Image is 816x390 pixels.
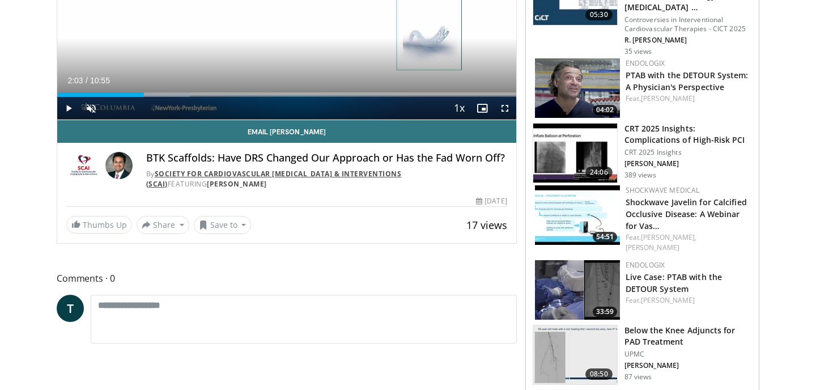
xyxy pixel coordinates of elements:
img: c9ecae14-e1d7-4892-ae88-25430d073879.150x105_q85_crop-smart_upscale.jpg [533,325,617,384]
p: 35 views [624,47,652,56]
div: [DATE] [476,196,507,206]
div: Feat. [626,94,750,104]
a: 24:06 CRT 2025 Insights: Complications of High-Risk PCI CRT 2025 Insights [PERSON_NAME] 389 views [533,123,752,183]
p: CRT 2025 Insights [624,148,752,157]
a: [PERSON_NAME], [641,232,696,242]
button: Fullscreen [494,97,516,120]
div: Feat. [626,232,750,253]
a: 33:59 [535,260,620,320]
span: 24:06 [585,167,613,178]
span: 2:03 [67,76,83,85]
p: [PERSON_NAME] [624,361,752,370]
span: / [86,76,88,85]
div: Progress Bar [57,92,516,97]
h3: Below the Knee Adjuncts for PAD Treatment [624,325,752,347]
span: Comments 0 [57,271,517,286]
p: R. [PERSON_NAME] [624,36,752,45]
h4: BTK Scaffolds: Have DRS Changed Our Approach or Has the Fad Worn Off? [146,152,507,164]
div: Feat. [626,295,750,306]
a: T [57,295,84,322]
a: [PERSON_NAME] [626,243,679,252]
p: UPMC [624,350,752,359]
button: Enable picture-in-picture mode [471,97,494,120]
p: 87 views [624,372,652,381]
a: PTAB with the DETOUR System: A Physician's Perspective [626,70,749,92]
a: Society for Cardiovascular [MEDICAL_DATA] & Interventions (SCAI) [146,169,402,189]
span: 10:55 [90,76,110,85]
button: Share [137,216,189,234]
h3: CRT 2025 Insights: Complications of High-Risk PCI [624,123,752,146]
img: Avatar [105,152,133,179]
a: Live Case: PTAB with the DETOUR System [626,272,722,294]
a: [PERSON_NAME] [641,94,695,103]
span: 08:50 [585,368,613,380]
span: 33:59 [593,307,617,317]
a: 04:02 [535,58,620,118]
a: Shockwave Javelin for Calcified Occlusive Disease: A Webinar for Vas… [626,197,747,231]
a: [PERSON_NAME] [641,295,695,305]
button: Play [57,97,80,120]
div: By FEATURING [146,169,507,189]
span: 54:51 [593,232,617,242]
button: Save to [194,216,252,234]
a: Endologix [626,58,665,68]
a: Email [PERSON_NAME] [57,120,516,143]
span: 05:30 [585,9,613,20]
img: 89fc5641-71dc-4e82-b24e-39db20c25ff5.150x105_q85_crop-smart_upscale.jpg [535,185,620,245]
span: 17 views [466,218,507,232]
a: Endologix [626,260,665,270]
p: [PERSON_NAME] [624,159,752,168]
img: ef411eda-9e04-49dd-9f9e-15378c486a06.150x105_q85_crop-smart_upscale.jpg [535,260,620,320]
a: 54:51 [535,185,620,245]
a: Thumbs Up [66,216,132,234]
a: 08:50 Below the Knee Adjuncts for PAD Treatment UPMC [PERSON_NAME] 87 views [533,325,752,385]
p: 389 views [624,171,656,180]
img: 212727b6-5f65-4615-8680-d0e4d57e9e53.png.150x105_q85_crop-smart_upscale.png [535,58,620,118]
span: 04:02 [593,105,617,115]
a: Shockwave Medical [626,185,700,195]
button: Unmute [80,97,103,120]
a: [PERSON_NAME] [207,179,267,189]
button: Playback Rate [448,97,471,120]
img: Society for Cardiovascular Angiography & Interventions (SCAI) [66,152,101,179]
p: Controversies in Interventional Cardiovascular Therapies - CICT 2025 [624,15,752,33]
img: e2da8e4d-ee57-40f0-a4dc-78538309bdad.150x105_q85_crop-smart_upscale.jpg [533,124,617,183]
